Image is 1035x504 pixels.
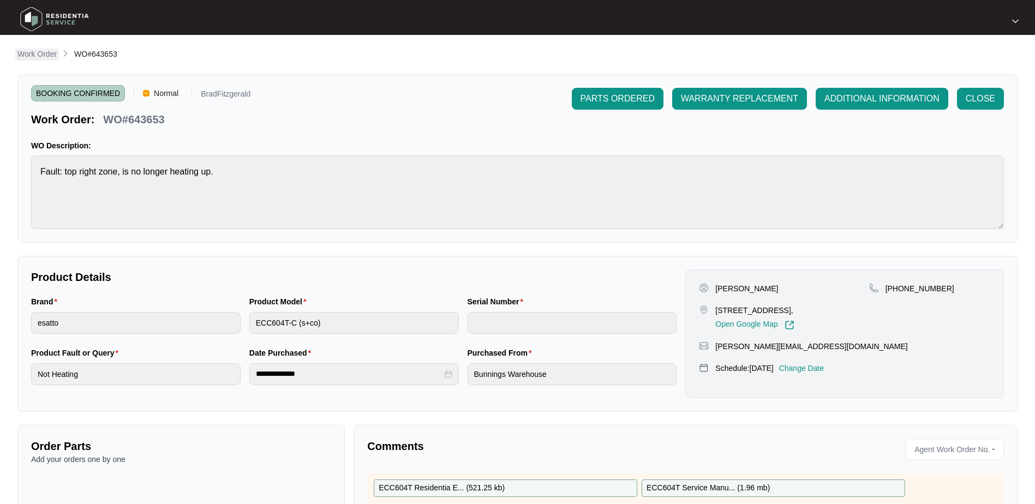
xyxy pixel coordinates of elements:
[143,90,149,97] img: Vercel Logo
[581,92,655,105] span: PARTS ORDERED
[1012,19,1019,24] img: dropdown arrow
[256,368,442,380] input: Date Purchased
[910,441,990,458] span: Agent Work Order No.
[31,155,1004,229] textarea: Fault: top right zone, is no longer heating up.
[715,283,778,294] p: [PERSON_NAME]
[31,363,241,385] input: Product Fault or Query
[869,283,879,293] img: map-pin
[74,50,117,58] span: WO#643653
[31,347,123,358] label: Product Fault or Query
[249,312,459,334] input: Product Model
[249,296,311,307] label: Product Model
[103,112,164,127] p: WO#643653
[992,441,999,458] p: -
[715,320,794,330] a: Open Google Map
[379,482,505,494] p: ECC604T Residentia E... ( 521.25 kb )
[17,49,57,59] p: Work Order
[31,296,62,307] label: Brand
[201,90,250,101] p: BradFitzgerald
[785,320,794,330] img: Link-External
[886,283,954,294] p: [PHONE_NUMBER]
[15,49,59,61] a: Work Order
[824,92,940,105] span: ADDITIONAL INFORMATION
[779,363,824,374] p: Change Date
[61,49,70,58] img: chevron-right
[699,283,709,293] img: user-pin
[367,439,678,454] p: Comments
[572,88,663,110] button: PARTS ORDERED
[31,85,125,101] span: BOOKING CONFIRMED
[468,347,536,358] label: Purchased From
[966,92,995,105] span: CLOSE
[31,312,241,334] input: Brand
[816,88,948,110] button: ADDITIONAL INFORMATION
[715,305,794,316] p: [STREET_ADDRESS],
[31,140,1004,151] p: WO Description:
[31,269,677,285] p: Product Details
[31,439,331,454] p: Order Parts
[699,341,709,351] img: map-pin
[16,3,93,35] img: residentia service logo
[31,112,94,127] p: Work Order:
[672,88,807,110] button: WARRANTY REPLACEMENT
[681,92,798,105] span: WARRANTY REPLACEMENT
[249,347,315,358] label: Date Purchased
[468,312,677,334] input: Serial Number
[715,363,773,374] p: Schedule: [DATE]
[699,363,709,373] img: map-pin
[468,363,677,385] input: Purchased From
[699,305,709,315] img: map-pin
[647,482,770,494] p: ECC604T Service Manu... ( 1.96 mb )
[715,341,907,352] p: [PERSON_NAME][EMAIL_ADDRESS][DOMAIN_NAME]
[31,454,331,465] p: Add your orders one by one
[149,85,183,101] span: Normal
[468,296,528,307] label: Serial Number
[957,88,1004,110] button: CLOSE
